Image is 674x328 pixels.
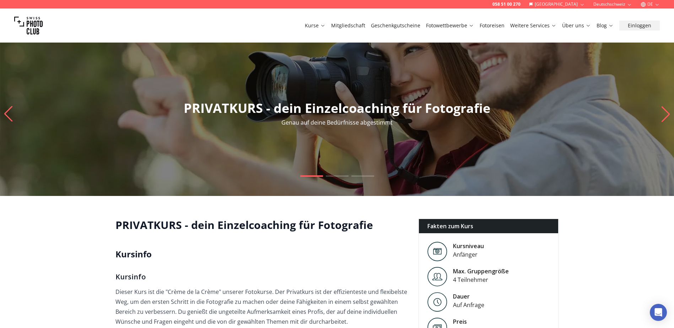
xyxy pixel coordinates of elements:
[453,275,509,284] div: 4 Teilnehmer
[597,22,614,29] a: Blog
[302,21,328,31] button: Kurse
[331,22,365,29] a: Mitgliedschaft
[510,22,556,29] a: Weitere Services
[368,21,423,31] button: Geschenkgutscheine
[305,22,325,29] a: Kurse
[419,219,559,233] div: Fakten zum Kurs
[562,22,591,29] a: Über uns
[426,22,474,29] a: Fotowettbewerbe
[480,22,505,29] a: Fotoreisen
[14,11,43,40] img: Swiss photo club
[328,21,368,31] button: Mitgliedschaft
[492,1,521,7] a: 058 51 00 270
[453,267,509,275] div: Max. Gruppengröße
[453,250,484,259] div: Anfänger
[115,271,407,283] h3: Kursinfo
[115,219,407,231] h1: PRIVATKURS - dein Einzelcoaching für Fotografie
[453,242,484,250] div: Kursniveau
[427,267,447,286] img: Level
[427,242,447,261] img: Level
[453,301,484,309] div: Auf Anfrage
[427,292,447,312] img: Level
[453,317,475,326] div: Preis
[423,21,477,31] button: Fotowettbewerbe
[619,21,660,31] button: Einloggen
[115,248,407,260] h2: Kursinfo
[507,21,559,31] button: Weitere Services
[594,21,616,31] button: Blog
[453,292,484,301] div: Dauer
[650,304,667,321] div: Open Intercom Messenger
[477,21,507,31] button: Fotoreisen
[115,287,407,327] p: Dieser Kurs ist die "Crème de la Crème" unserer Fotokurse. Der Privatkurs ist der effizienteste u...
[371,22,420,29] a: Geschenkgutscheine
[559,21,594,31] button: Über uns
